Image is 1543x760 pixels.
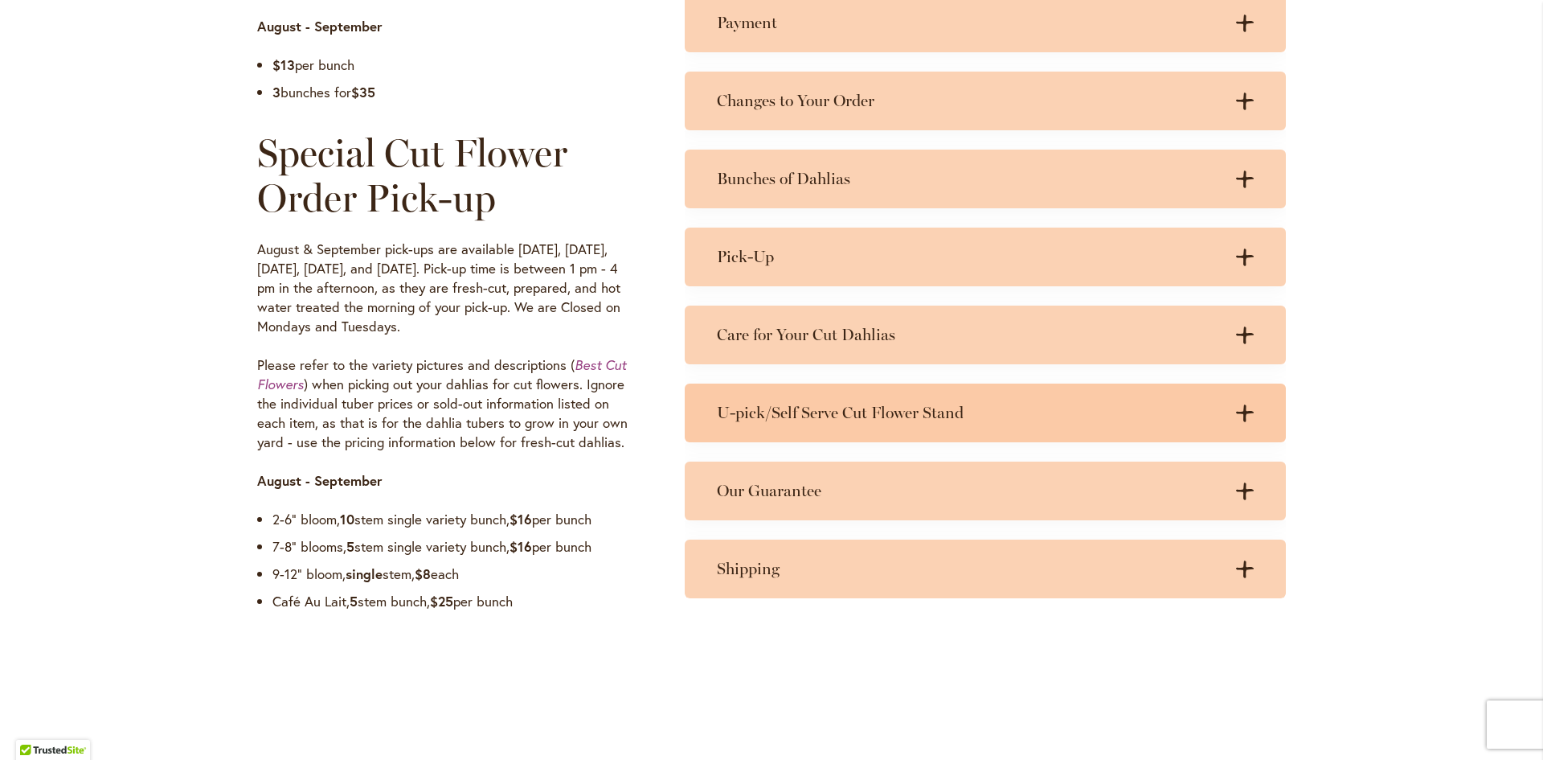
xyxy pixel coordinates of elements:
[685,72,1286,130] summary: Changes to Your Order
[717,91,1222,111] h3: Changes to Your Order
[685,228,1286,286] summary: Pick-Up
[717,247,1222,267] h3: Pick-Up
[685,462,1286,520] summary: Our Guarantee
[685,150,1286,208] summary: Bunches of Dahlias
[717,13,1222,33] h3: Payment
[340,510,354,528] strong: 10
[257,130,638,220] h2: Special Cut Flower Order Pick-up
[685,306,1286,364] summary: Care for Your Cut Dahlias
[257,240,638,336] p: August & September pick-ups are available [DATE], [DATE], [DATE], [DATE], and [DATE]. Pick-up tim...
[717,559,1222,579] h3: Shipping
[272,537,638,557] li: 7-8” blooms, stem single variety bunch, per bunch
[510,510,532,528] strong: $16
[351,83,375,101] strong: $35
[272,83,638,102] li: bunches for
[257,17,383,35] strong: August - September
[257,471,383,490] strong: August - September
[272,55,295,74] strong: $13
[272,55,638,75] li: per bunch
[685,384,1286,442] summary: U-pick/Self Serve Cut Flower Stand
[717,481,1222,501] h3: Our Guarantee
[272,565,638,584] li: 9-12” bloom, stem, each
[346,537,354,556] strong: 5
[257,355,638,452] p: Please refer to the variety pictures and descriptions ( ) when picking out your dahlias for cut f...
[415,565,431,583] strong: $8
[717,403,1222,423] h3: U-pick/Self Serve Cut Flower Stand
[272,592,638,611] li: Café Au Lait, stem bunch, per bunch
[685,540,1286,598] summary: Shipping
[257,355,626,393] a: Best Cut Flowers
[717,325,1222,345] h3: Care for Your Cut Dahlias
[510,537,532,556] strong: $16
[430,592,453,610] strong: $25
[272,83,280,101] strong: 3
[350,592,358,610] strong: 5
[346,565,383,583] strong: single
[272,510,638,529] li: 2-6” bloom, stem single variety bunch, per bunch
[717,169,1222,189] h3: Bunches of Dahlias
